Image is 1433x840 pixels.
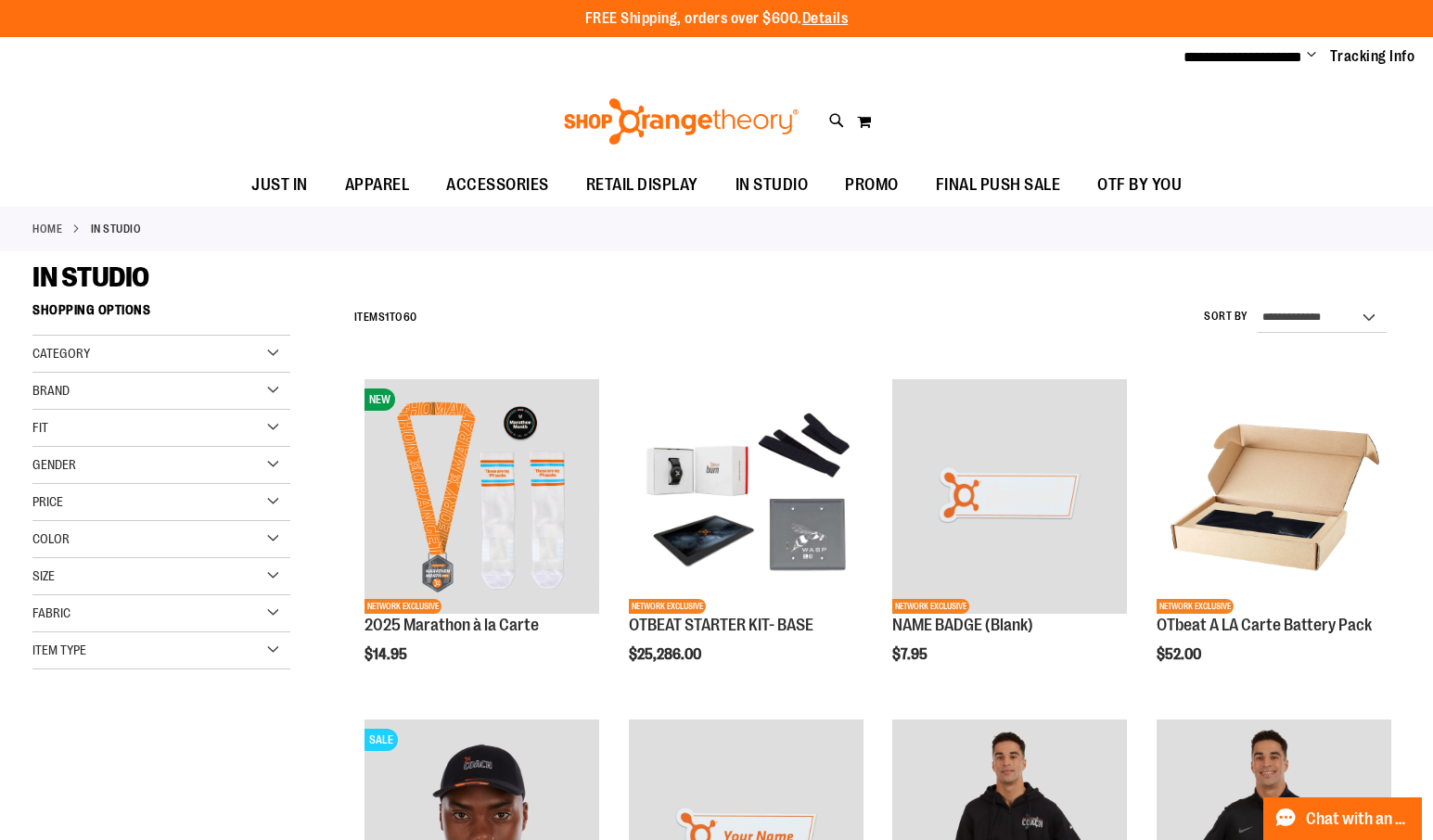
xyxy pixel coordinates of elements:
a: OTbeat A LA Carte Battery Pack [1157,616,1372,634]
span: FINAL PUSH SALE [936,164,1061,206]
a: Product image for OTbeat A LA Carte Battery PackNETWORK EXCLUSIVE [1157,379,1391,617]
span: Fabric [32,605,70,620]
span: PROMO [845,164,899,206]
span: Gender [32,457,76,472]
span: Fit [32,420,48,435]
span: IN STUDIO [32,261,149,293]
label: Sort By [1204,309,1248,325]
span: NETWORK EXCLUSIVE [1157,599,1234,614]
div: product [620,370,873,710]
span: Chat with an Expert [1306,810,1411,828]
span: Color [32,531,70,546]
span: Size [32,568,55,583]
strong: IN STUDIO [91,221,142,237]
span: $7.95 [892,646,930,663]
a: OTBEAT STARTER KIT- BASE [629,616,813,634]
a: Home [32,221,62,237]
span: Item Type [32,643,86,657]
span: RETAIL DISPLAY [586,164,698,206]
p: FREE Shipping, orders over $600. [585,8,849,30]
span: ACCESSORIES [446,164,549,206]
span: APPAREL [345,164,410,206]
span: NETWORK EXCLUSIVE [365,599,441,614]
span: IN STUDIO [736,164,809,206]
a: 2025 Marathon à la CarteNEWNETWORK EXCLUSIVE [365,379,599,617]
button: Chat with an Expert [1263,797,1423,840]
div: product [355,370,608,710]
a: 2025 Marathon à la Carte [365,616,539,634]
span: $25,286.00 [629,646,704,663]
span: Category [32,346,90,361]
span: Brand [32,383,70,398]
img: Product image for OTbeat A LA Carte Battery Pack [1157,379,1391,614]
span: 60 [403,311,417,324]
span: Price [32,494,63,509]
span: NETWORK EXCLUSIVE [629,599,706,614]
strong: Shopping Options [32,294,290,336]
img: 2025 Marathon à la Carte [365,379,599,614]
div: product [1147,370,1401,710]
a: OTBEAT STARTER KIT- BASENETWORK EXCLUSIVE [629,379,864,617]
span: NETWORK EXCLUSIVE [892,599,969,614]
a: Tracking Info [1330,46,1415,67]
img: Shop Orangetheory [561,98,801,145]
img: NAME BADGE (Blank) [892,379,1127,614]
span: $14.95 [365,646,410,663]
span: NEW [365,388,395,411]
img: OTBEAT STARTER KIT- BASE [629,379,864,614]
button: Account menu [1307,47,1316,66]
span: SALE [365,729,398,751]
span: OTF BY YOU [1097,164,1182,206]
a: NAME BADGE (Blank) [892,616,1033,634]
span: $52.00 [1157,646,1204,663]
a: Details [802,10,849,27]
span: JUST IN [251,164,308,206]
span: 1 [385,311,390,324]
h2: Items to [354,303,417,332]
a: NAME BADGE (Blank)NETWORK EXCLUSIVE [892,379,1127,617]
div: product [883,370,1136,710]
